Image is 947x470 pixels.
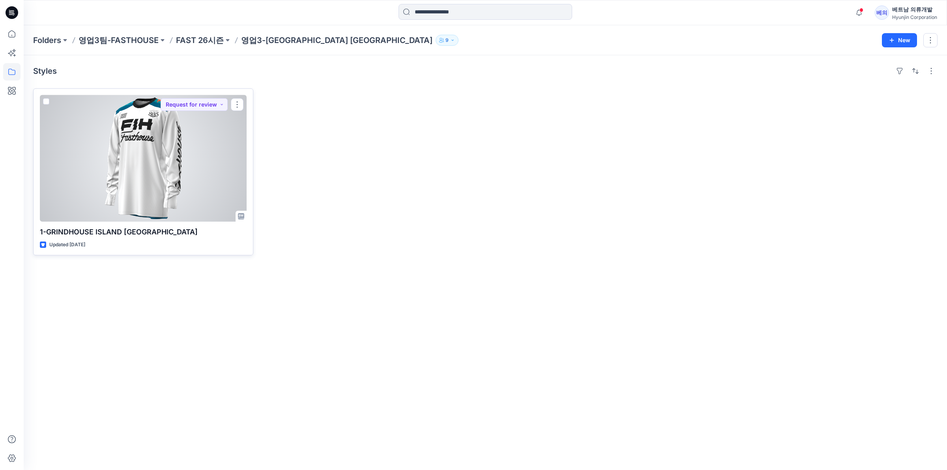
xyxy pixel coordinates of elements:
[445,36,449,45] p: 9
[892,14,937,20] div: Hyunjin Corporation
[49,241,85,249] p: Updated [DATE]
[40,95,247,222] a: 1-GRINDHOUSE ISLAND HOPPING JERSEY
[875,6,889,20] div: 베의
[33,66,57,76] h4: Styles
[33,35,61,46] a: Folders
[176,35,224,46] a: FAST 26시즌
[40,227,247,238] p: 1-GRINDHOUSE ISLAND [GEOGRAPHIC_DATA]
[241,35,432,46] p: 영업3-[GEOGRAPHIC_DATA] [GEOGRAPHIC_DATA]
[882,33,917,47] button: New
[436,35,459,46] button: 9
[892,5,937,14] div: 베트남 의류개발
[79,35,159,46] a: 영업3팀-FASTHOUSE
